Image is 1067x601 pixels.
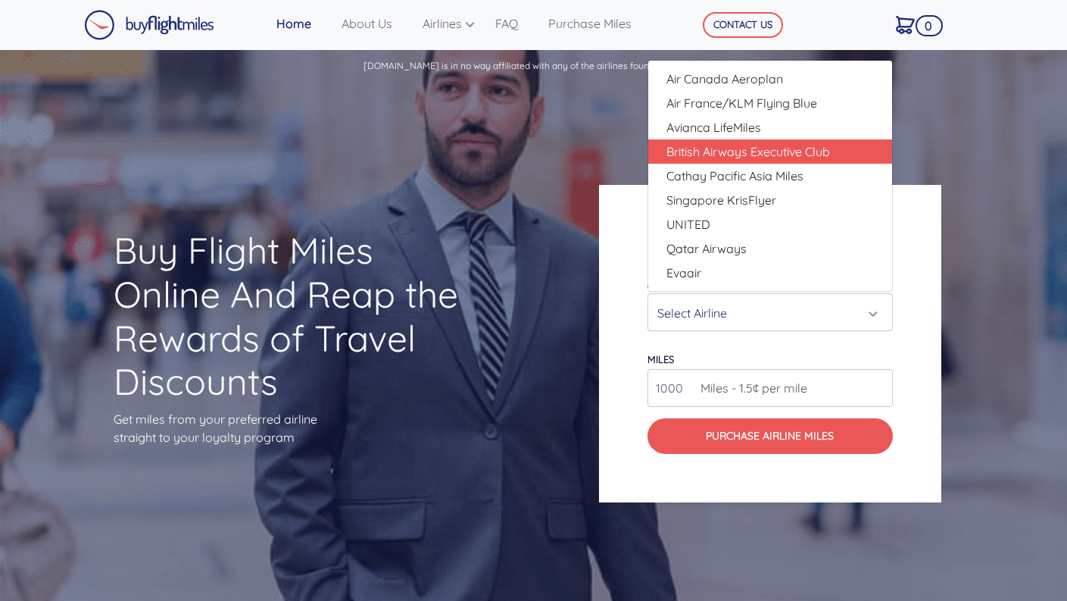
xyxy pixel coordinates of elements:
[489,8,542,39] a: FAQ
[114,229,468,403] h1: Buy Flight Miles Online And Reap the Rewards of Travel Discounts
[84,10,214,40] img: Buy Flight Miles Logo
[84,6,214,44] a: Buy Flight Miles Logo
[666,191,776,209] span: Singapore KrisFlyer
[916,15,942,36] span: 0
[666,239,747,258] span: Qatar Airways
[666,264,701,282] span: Evaair
[542,8,656,39] a: Purchase Miles
[647,418,893,454] button: Purchase Airline Miles
[890,8,936,40] a: 0
[666,142,830,161] span: British Airways Executive Club
[666,94,817,112] span: Air France/KLM Flying Blue
[647,353,674,365] label: miles
[666,167,803,185] span: Cathay Pacific Asia Miles
[896,16,915,34] img: Cart
[666,118,761,136] span: Avianca LifeMiles
[666,70,783,88] span: Air Canada Aeroplan
[647,293,893,331] button: Select Airline
[657,299,874,327] div: Select Airline
[693,379,807,397] span: Miles - 1.5¢ per mile
[114,410,468,446] p: Get miles from your preferred airline straight to your loyalty program
[417,8,489,39] a: Airlines
[335,8,417,39] a: About Us
[666,215,710,233] span: UNITED
[703,12,783,38] button: CONTACT US
[270,8,335,39] a: Home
